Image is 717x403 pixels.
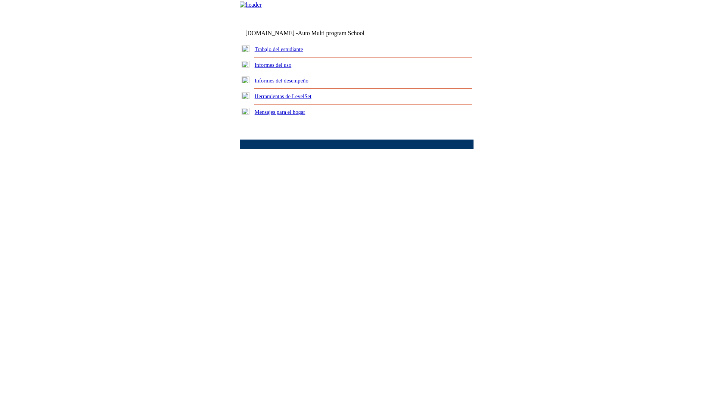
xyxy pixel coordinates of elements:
nobr: Auto Multi program School [298,30,364,36]
img: plus.gif [242,61,249,68]
img: plus.gif [242,76,249,83]
a: Herramientas de LevelSet [255,93,311,99]
a: Trabajo del estudiante [255,46,303,52]
img: plus.gif [242,92,249,99]
img: plus.gif [242,108,249,115]
td: [DOMAIN_NAME] - [245,30,383,37]
img: plus.gif [242,45,249,52]
a: Informes del uso [255,62,292,68]
a: Informes del desempeño [255,78,308,84]
a: Mensajes para el hogar [255,109,305,115]
img: header [240,1,262,8]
